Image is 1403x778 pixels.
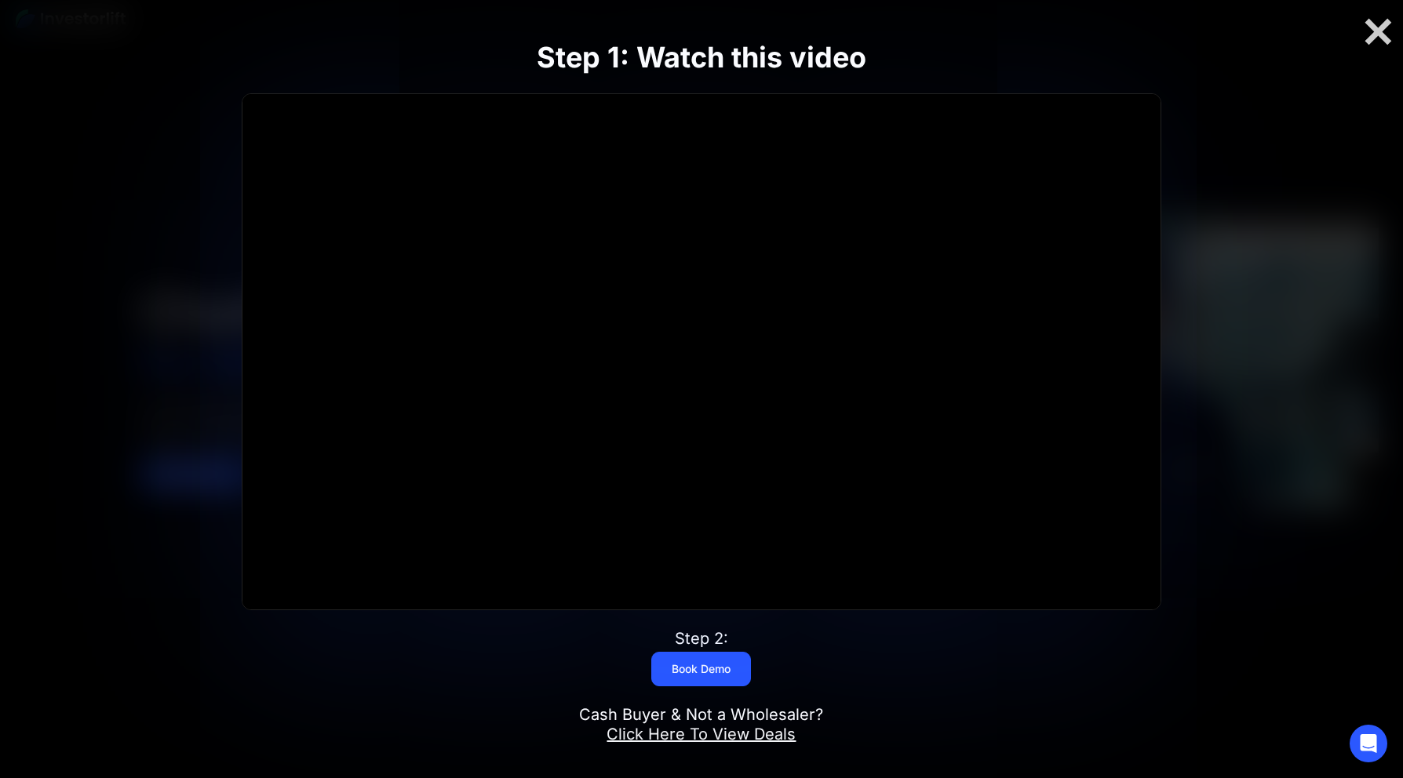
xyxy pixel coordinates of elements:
[579,705,823,744] div: Cash Buyer & Not a Wholesaler?
[1350,725,1387,762] div: Open Intercom Messenger
[537,40,866,75] strong: Step 1: Watch this video
[675,629,728,649] div: Step 2:
[607,725,796,743] a: Click Here To View Deals
[651,652,751,686] a: Book Demo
